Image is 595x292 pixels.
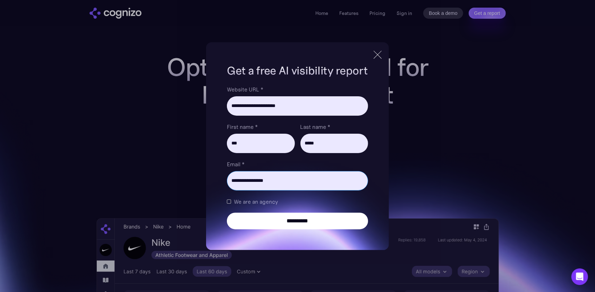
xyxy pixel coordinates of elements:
[227,160,368,168] label: Email *
[227,63,368,78] h1: Get a free AI visibility report
[234,197,278,206] span: We are an agency
[300,123,368,131] label: Last name *
[227,85,368,229] form: Brand Report Form
[227,123,295,131] label: First name *
[571,268,588,285] div: Open Intercom Messenger
[227,85,368,94] label: Website URL *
